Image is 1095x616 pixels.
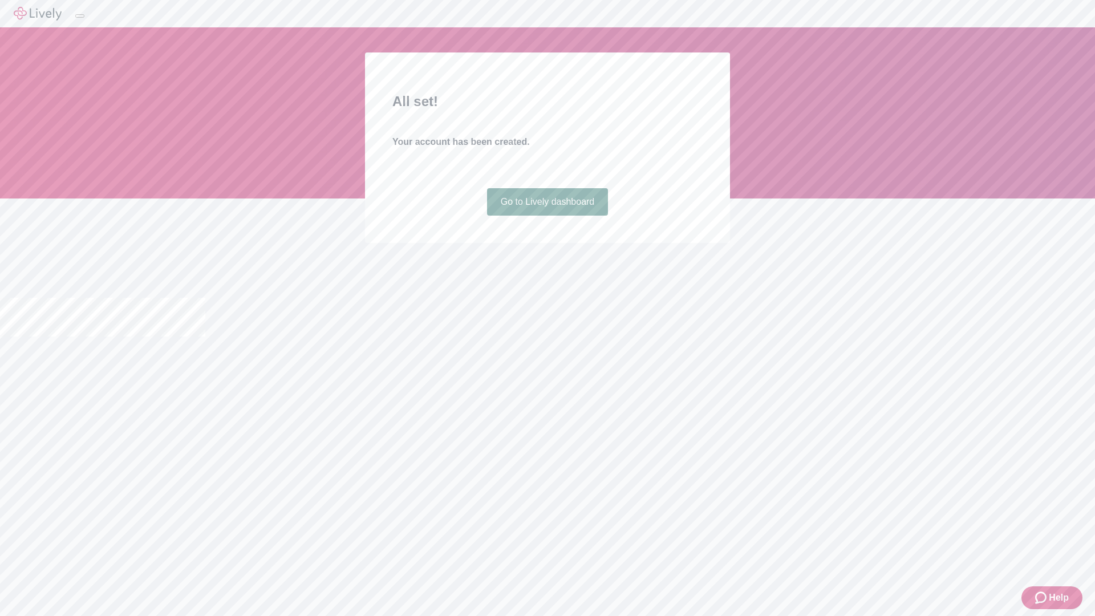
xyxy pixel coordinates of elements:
[487,188,609,216] a: Go to Lively dashboard
[1035,591,1049,605] svg: Zendesk support icon
[75,14,84,18] button: Log out
[392,91,703,112] h2: All set!
[392,135,703,149] h4: Your account has been created.
[14,7,62,21] img: Lively
[1021,586,1082,609] button: Zendesk support iconHelp
[1049,591,1069,605] span: Help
